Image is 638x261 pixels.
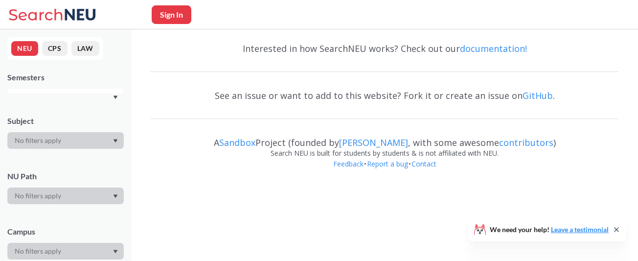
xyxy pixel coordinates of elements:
[219,137,255,148] a: Sandbox
[490,226,609,233] span: We need your help!
[151,81,618,110] div: See an issue or want to add to this website? Fork it or create an issue on .
[71,41,99,56] button: LAW
[7,226,124,237] div: Campus
[151,148,618,159] div: Search NEU is built for students by students & is not affiliated with NEU.
[113,194,118,198] svg: Dropdown arrow
[7,188,124,204] div: Dropdown arrow
[152,5,191,24] button: Sign In
[151,128,618,148] div: A Project (founded by , with some awesome )
[7,243,124,260] div: Dropdown arrow
[7,171,124,182] div: NU Path
[113,250,118,254] svg: Dropdown arrow
[151,34,618,63] div: Interested in how SearchNEU works? Check out our
[7,72,124,83] div: Semesters
[7,116,124,126] div: Subject
[551,225,609,234] a: Leave a testimonial
[339,137,408,148] a: [PERSON_NAME]
[113,139,118,143] svg: Dropdown arrow
[42,41,68,56] button: CPS
[499,137,553,148] a: contributors
[460,43,527,54] a: documentation!
[7,132,124,149] div: Dropdown arrow
[151,159,618,184] div: • •
[113,95,118,99] svg: Dropdown arrow
[411,159,437,168] a: Contact
[366,159,409,168] a: Report a bug
[11,41,38,56] button: NEU
[523,90,553,101] a: GitHub
[333,159,364,168] a: Feedback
